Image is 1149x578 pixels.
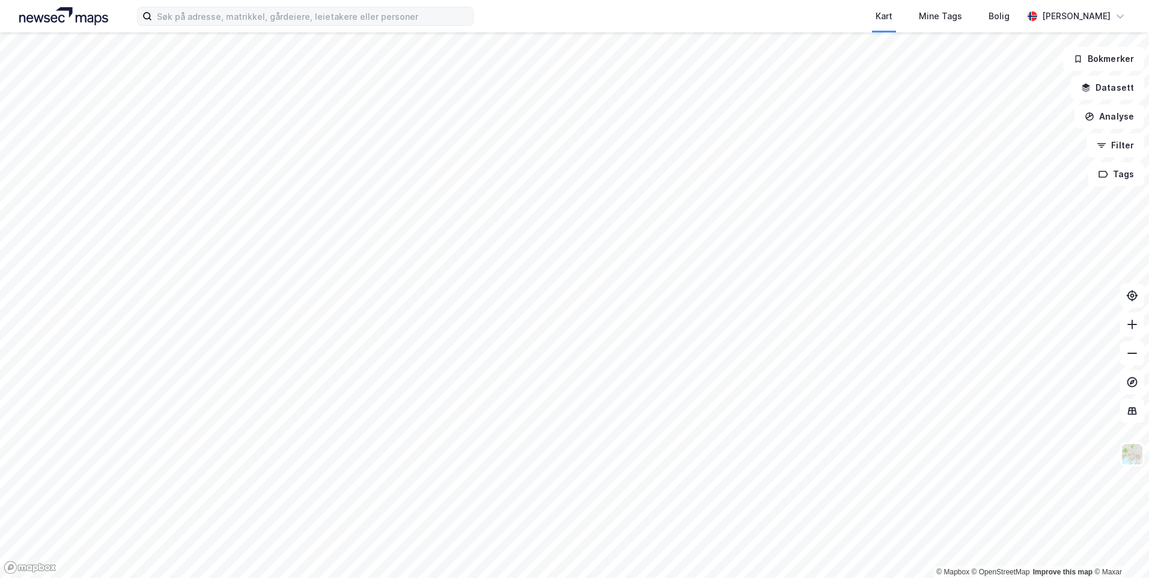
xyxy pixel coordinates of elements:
a: Improve this map [1033,568,1093,576]
button: Filter [1087,133,1144,157]
a: Mapbox [936,568,969,576]
div: Bolig [989,9,1010,23]
div: Kart [876,9,892,23]
button: Analyse [1074,105,1144,129]
div: Mine Tags [919,9,962,23]
iframe: Chat Widget [1089,520,1149,578]
a: Mapbox homepage [4,561,56,574]
a: OpenStreetMap [972,568,1030,576]
button: Tags [1088,162,1144,186]
input: Søk på adresse, matrikkel, gårdeiere, leietakere eller personer [152,7,473,25]
div: [PERSON_NAME] [1042,9,1111,23]
button: Bokmerker [1063,47,1144,71]
button: Datasett [1071,76,1144,100]
img: Z [1121,443,1144,466]
img: logo.a4113a55bc3d86da70a041830d287a7e.svg [19,7,108,25]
